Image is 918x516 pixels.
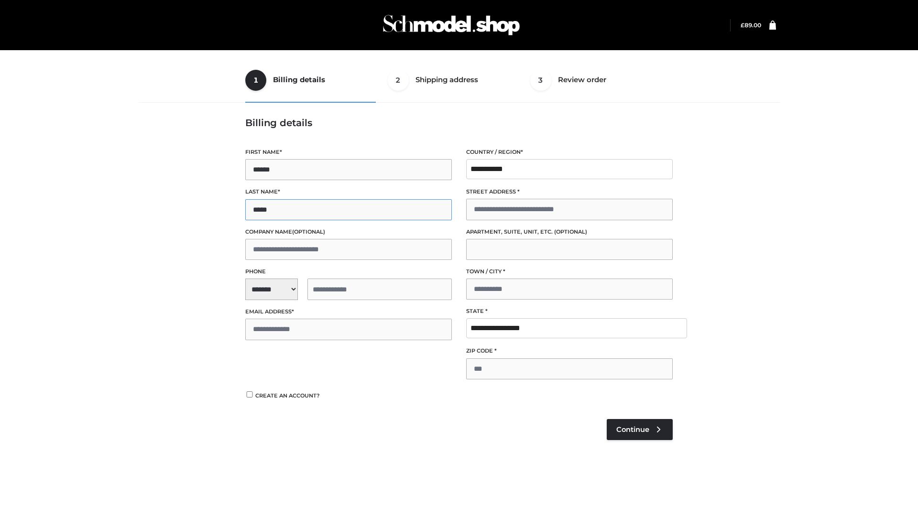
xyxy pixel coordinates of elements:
bdi: 89.00 [741,21,761,29]
img: Schmodel Admin 964 [380,6,523,44]
a: £89.00 [741,21,761,29]
label: Country / Region [466,148,673,157]
span: (optional) [292,228,325,235]
input: Create an account? [245,391,254,398]
span: Continue [616,425,649,434]
label: ZIP Code [466,346,673,355]
label: Town / City [466,267,673,276]
label: First name [245,148,452,157]
span: Create an account? [255,392,320,399]
label: State [466,307,673,316]
label: Street address [466,187,673,196]
label: Apartment, suite, unit, etc. [466,227,673,236]
span: (optional) [554,228,587,235]
h3: Billing details [245,117,673,129]
label: Company name [245,227,452,236]
label: Last name [245,187,452,196]
a: Continue [607,419,673,440]
span: £ [741,21,744,29]
label: Email address [245,307,452,316]
label: Phone [245,267,452,276]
